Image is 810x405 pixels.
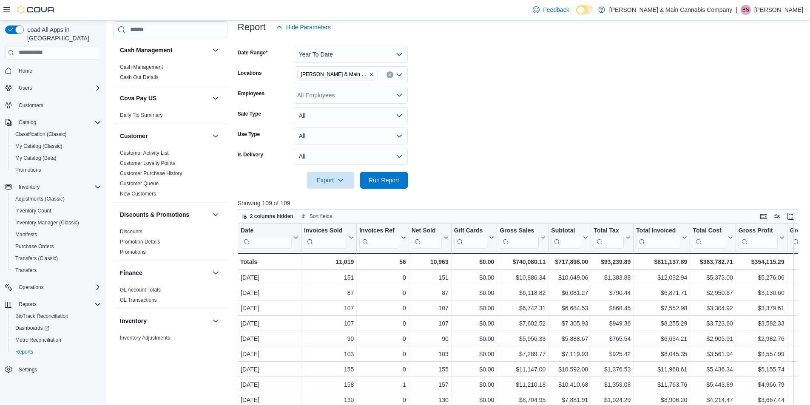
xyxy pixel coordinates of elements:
span: Users [15,83,101,93]
span: Inventory Count [15,207,51,214]
div: 107 [412,303,449,313]
span: GL Account Totals [120,286,161,293]
a: Settings [15,365,40,375]
div: $0.00 [454,349,495,359]
span: Inventory Manager (Classic) [15,219,79,226]
span: My Catalog (Classic) [12,141,101,151]
button: Finance [120,269,209,277]
a: Transfers (Classic) [12,253,61,263]
div: Total Invoiced [636,227,680,235]
span: BioTrack Reconciliation [12,311,101,321]
div: Gift Cards [454,227,487,235]
button: Discounts & Promotions [120,210,209,219]
div: $3,304.92 [693,303,733,313]
div: $12,032.94 [636,272,687,283]
div: Invoices Ref [359,227,399,248]
div: $6,118.82 [500,288,546,298]
span: Reports [19,301,37,308]
a: BioTrack Reconciliation [12,311,72,321]
a: New Customers [120,191,156,197]
button: Export [307,172,354,189]
span: Dashboards [15,325,49,331]
label: Sale Type [238,110,261,117]
span: Cash Management [120,64,163,71]
button: Reports [9,346,105,358]
div: Total Invoiced [636,227,680,248]
h3: Report [238,22,266,32]
button: Customer [210,131,221,141]
button: Catalog [15,117,40,127]
button: Adjustments (Classic) [9,193,105,205]
button: Clear input [387,71,393,78]
button: All [294,148,408,165]
button: Discounts & Promotions [210,210,221,220]
a: Customer Queue [120,181,159,187]
label: Locations [238,70,262,76]
span: Reports [15,348,33,355]
div: Date [241,227,292,248]
button: Gross Sales [500,227,546,248]
div: $765.54 [594,334,631,344]
button: Net Sold [411,227,448,248]
span: Transfers (Classic) [15,255,58,262]
span: Adjustments (Classic) [15,195,65,202]
div: Subtotal [551,227,581,235]
div: $949.36 [594,318,631,329]
span: Dashboards [12,323,101,333]
span: My Catalog (Classic) [15,143,63,150]
div: $0.00 [454,334,495,344]
p: [PERSON_NAME] & Main Cannabis Company [609,5,732,15]
span: Manifests [15,231,37,238]
button: Operations [15,282,47,292]
div: Total Tax [594,227,624,235]
div: Cova Pay US [113,110,227,124]
button: My Catalog (Classic) [9,140,105,152]
div: 11,019 [304,257,354,267]
div: 0 [359,318,406,329]
div: $2,950.67 [693,288,733,298]
span: Load All Apps in [GEOGRAPHIC_DATA] [24,25,101,42]
button: Remove Hudson & Main Cannabis Company from selection in this group [369,72,374,77]
span: Promotions [12,165,101,175]
div: Invoices Sold [304,227,347,235]
div: 0 [359,303,406,313]
button: Manifests [9,229,105,241]
span: Customer Activity List [120,150,169,156]
span: Promotions [15,167,41,173]
div: Discounts & Promotions [113,227,227,261]
div: $0.00 [454,272,495,283]
button: Users [2,82,105,94]
button: Subtotal [551,227,588,248]
span: Promotions [120,249,146,255]
button: Open list of options [396,71,403,78]
a: Inventory Count [12,206,55,216]
button: BioTrack Reconciliation [9,310,105,322]
span: Classification (Classic) [12,129,101,139]
div: Finance [113,285,227,309]
button: Reports [15,299,40,309]
div: Net Sold [411,227,441,248]
div: $5,276.06 [739,272,784,283]
button: Total Cost [693,227,733,248]
a: Customer Loyalty Points [120,160,175,166]
nav: Complex example [5,61,101,398]
button: Users [15,83,35,93]
h3: Discounts & Promotions [120,210,189,219]
a: Home [15,66,36,76]
button: All [294,127,408,144]
div: $93,239.89 [594,257,631,267]
div: $5,373.00 [693,272,733,283]
div: 0 [359,288,406,298]
span: 2 columns hidden [250,213,293,220]
div: [DATE] [241,272,298,283]
button: Transfers [9,264,105,276]
div: 103 [412,349,449,359]
div: $6,654.21 [636,334,687,344]
div: $717,898.00 [551,257,588,267]
span: Users [19,85,32,91]
span: Hudson & Main Cannabis Company [297,70,378,79]
div: Gross Profit [739,227,778,248]
div: 87 [304,288,354,298]
div: $2,982.76 [739,334,784,344]
div: $6,742.31 [500,303,546,313]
